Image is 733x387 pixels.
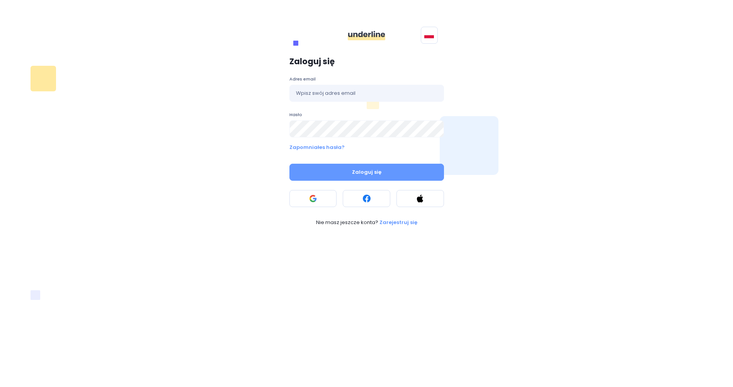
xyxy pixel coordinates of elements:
[348,31,385,40] img: ddgMu+Zv+CXDCfumCWfsmuPlDdRfDDxAd9LAAAAAAElFTkSuQmCC
[289,111,444,118] label: Hasło
[289,75,444,83] label: Adres email
[316,219,379,226] span: Nie masz jeszcze konta?
[424,32,434,38] img: svg+xml;base64,PHN2ZyB4bWxucz0iaHR0cDovL3d3dy53My5vcmcvMjAwMC9zdmciIGlkPSJGbGFnIG9mIFBvbGFuZCIgdm...
[289,144,444,151] a: Zapomniałes hasła?
[379,219,417,226] p: Zarejestruj się
[289,144,345,151] p: Zapomniałes hasła?
[289,164,444,181] button: Zaloguj się
[289,219,444,226] a: Nie masz jeszcze konta? Zarejestruj się
[289,85,444,102] input: Wpisz swój adres email
[289,57,444,66] p: Zaloguj się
